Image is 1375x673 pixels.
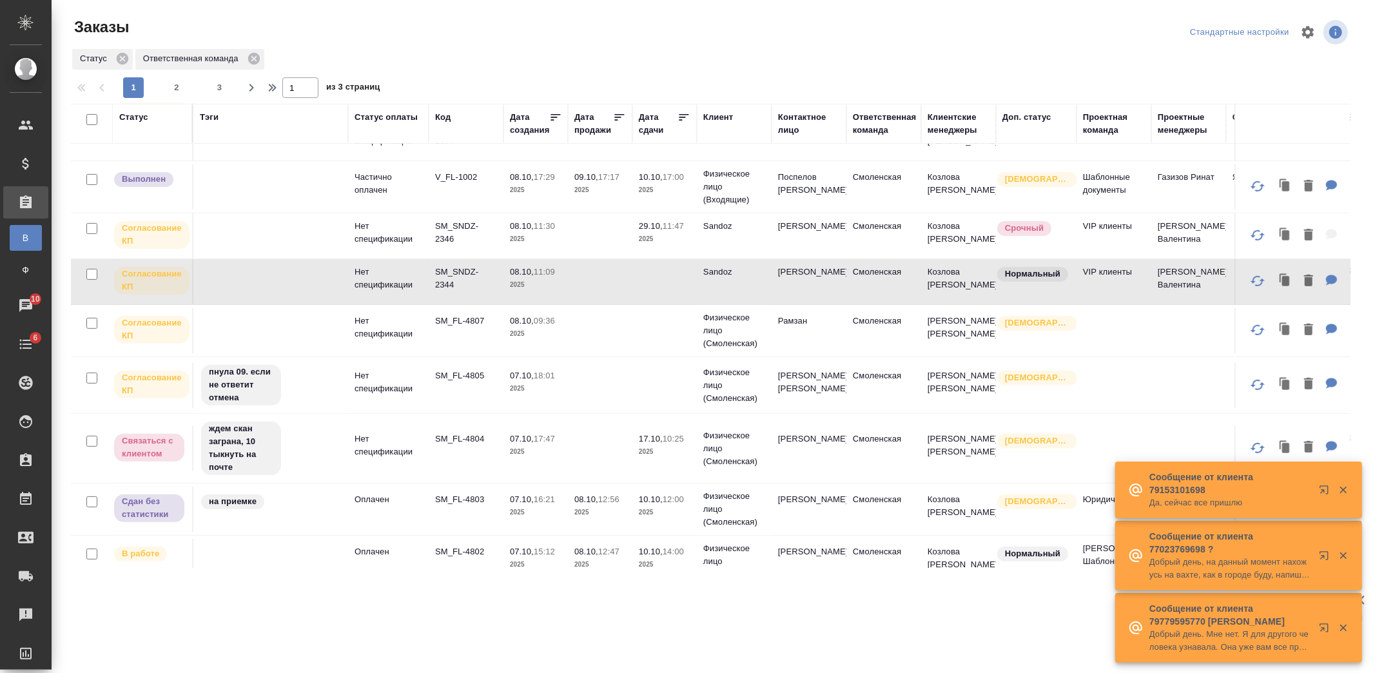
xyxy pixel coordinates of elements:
td: Смоленская [846,213,921,258]
td: Нет спецификации [348,426,429,471]
p: 2025 [510,327,561,340]
div: Статус [119,111,148,124]
p: 08.10, [574,547,598,556]
p: 07.10, [510,434,534,444]
p: 2025 [639,445,690,458]
p: пнула 09. если не ответит отмена [209,366,273,404]
td: Частично оплачен [348,164,429,210]
div: на приемке [200,493,342,511]
td: Смоленская [846,363,921,408]
td: Козлова [PERSON_NAME] [921,259,996,304]
div: Выставляет ПМ, когда заказ сдан КМу, но начисления еще не проведены [113,493,186,523]
p: SM_SNDZ-2346 [435,220,497,246]
button: Открыть в новой вкладке [1311,615,1342,646]
button: Клонировать [1273,222,1298,249]
p: 10.10, [639,547,663,556]
p: 14:00 [663,547,684,556]
p: [DEMOGRAPHIC_DATA] [1005,434,1069,447]
button: Для КМ: от КВ: справка о несостоянии в браке, клиент проживает в Польше, гражданство РФ [1320,371,1344,398]
button: Для КМ: от КВ: рус-англ с НЗ, срочно [1320,173,1344,200]
p: Добрый день, на данный момент нахожусь на вахте, как в городе буду, напишу вам [1149,556,1311,581]
td: Смоленская [846,164,921,210]
td: [PERSON_NAME] [PERSON_NAME] [772,363,846,408]
div: Выставляется автоматически для первых 3 заказов нового контактного лица. Особое внимание [996,369,1070,387]
p: Sandoz [703,266,765,278]
div: Проектная команда [1083,111,1145,137]
td: Рамзан [772,308,846,353]
p: Физическое лицо (Смоленская) [703,542,765,581]
button: Клонировать [1273,317,1298,344]
button: Удалить [1298,317,1320,344]
div: пнула 09. если не ответит отмена [200,364,342,407]
p: 08.10, [510,172,534,182]
p: 07.10, [510,547,534,556]
p: Выполнен [122,173,166,186]
p: 18:01 [534,371,555,380]
p: 09:36 [534,316,555,326]
td: [PERSON_NAME] [772,539,846,584]
p: 2025 [639,184,690,197]
p: [DEMOGRAPHIC_DATA] [1005,495,1069,508]
td: Нет спецификации [348,213,429,258]
span: Настроить таблицу [1292,17,1323,48]
div: Доп. статус [1002,111,1051,124]
p: 17:29 [534,172,555,182]
div: Статус оплаты [355,111,418,124]
span: Посмотреть информацию [1323,20,1351,44]
p: Связаться с клиентом [122,434,177,460]
td: [PERSON_NAME] [772,426,846,471]
td: Нет спецификации [348,259,429,304]
span: Заказы [71,17,129,37]
p: 12:56 [598,494,619,504]
button: Клонировать [1273,434,1298,461]
button: Клонировать [1273,371,1298,398]
td: [PERSON_NAME], Шаблонные документы [1077,536,1151,587]
td: [PERSON_NAME] [PERSON_NAME] [921,308,996,353]
div: Контактное лицо [778,111,840,137]
span: Ф [16,264,35,277]
p: Сообщение от клиента 79779595770 [PERSON_NAME] [1149,602,1311,628]
td: Поспелов [PERSON_NAME] [772,164,846,210]
td: Оплачен [348,539,429,584]
p: 17:17 [598,172,619,182]
p: 17.10, [639,434,663,444]
td: [PERSON_NAME] Валентина [1151,213,1226,258]
td: Козлова [PERSON_NAME] [921,164,996,210]
p: SM_SNDZ-2344 [435,266,497,291]
p: SM_FL-4807 [435,315,497,327]
p: 2025 [510,558,561,571]
span: 3 [210,81,230,94]
p: 12:00 [663,494,684,504]
div: Статус [72,49,133,70]
div: Клиент [703,111,733,124]
td: Смоленская [846,259,921,304]
a: 6 [3,328,48,360]
td: Оплачен [348,487,429,532]
p: Согласование КП [122,317,182,342]
button: Закрыть [1330,622,1356,634]
p: 08.10, [574,494,598,504]
p: 2025 [639,506,690,519]
p: 2025 [574,558,626,571]
a: В [10,225,42,251]
p: SM_FL-4803 [435,493,497,506]
td: [PERSON_NAME] Валентина [1151,259,1226,304]
p: 2025 [510,184,561,197]
p: 08.10, [510,221,534,231]
p: 2025 [510,445,561,458]
div: Выставляется автоматически для первых 3 заказов нового контактного лица. Особое внимание [996,493,1070,511]
button: Закрыть [1330,550,1356,561]
span: 6 [25,331,45,344]
p: Физическое лицо (Смоленская) [703,490,765,529]
td: [PERSON_NAME] [772,487,846,532]
td: [PERSON_NAME] [PERSON_NAME] [921,363,996,408]
button: Клонировать [1273,268,1298,295]
p: [DEMOGRAPHIC_DATA] [1005,173,1069,186]
p: 2025 [510,278,561,291]
button: 3 [210,77,230,98]
td: Смоленская [846,426,921,471]
p: 10.10, [639,494,663,504]
div: Выставляет ПМ после сдачи и проведения начислений. Последний этап для ПМа [113,171,186,188]
p: В работе [122,547,159,560]
button: Открыть в новой вкладке [1311,477,1342,508]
